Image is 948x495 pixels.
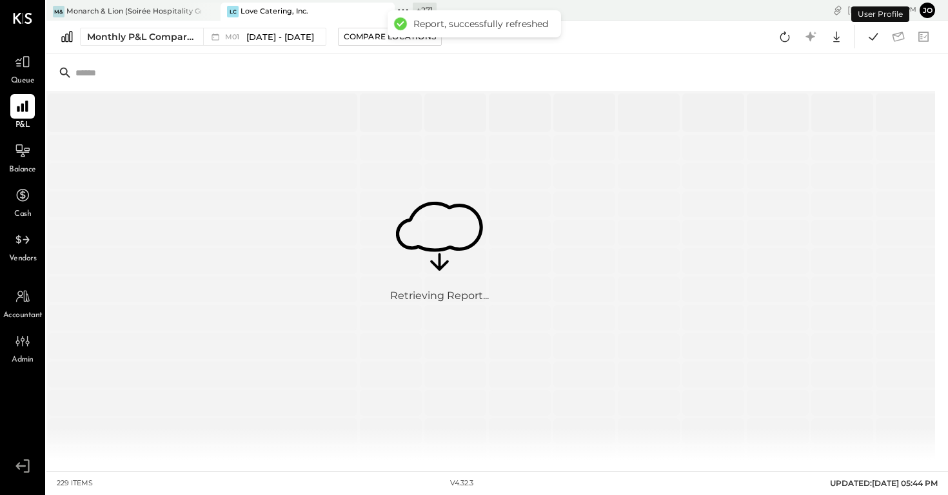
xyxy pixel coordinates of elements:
[3,310,43,322] span: Accountant
[905,5,916,14] span: pm
[920,3,935,18] button: Jo
[338,28,442,46] button: Compare Locations
[87,30,195,43] div: Monthly P&L Comparison
[80,28,326,46] button: Monthly P&L Comparison M01[DATE] - [DATE]
[1,284,44,322] a: Accountant
[847,4,916,16] div: [DATE]
[1,228,44,265] a: Vendors
[413,18,548,30] div: Report, successfully refreshed
[9,164,36,176] span: Balance
[1,183,44,220] a: Cash
[830,478,938,488] span: UPDATED: [DATE] 05:44 PM
[1,94,44,131] a: P&L
[1,50,44,87] a: Queue
[246,31,314,43] span: [DATE] - [DATE]
[9,253,37,265] span: Vendors
[241,6,308,17] div: Love Catering, Inc.
[11,75,35,87] span: Queue
[15,120,30,131] span: P&L
[851,6,909,22] div: User Profile
[53,6,64,17] div: M&
[390,289,489,304] div: Retrieving Report...
[878,4,904,16] span: 5 : 44
[57,478,93,489] div: 229 items
[831,3,844,17] div: copy link
[413,3,437,17] div: + 271
[1,329,44,366] a: Admin
[1,139,44,176] a: Balance
[66,6,201,17] div: Monarch & Lion (Soirée Hospitality Group)
[14,209,31,220] span: Cash
[12,354,34,366] span: Admin
[227,6,239,17] div: LC
[225,34,243,41] span: M01
[450,478,473,489] div: v 4.32.3
[344,31,436,42] div: Compare Locations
